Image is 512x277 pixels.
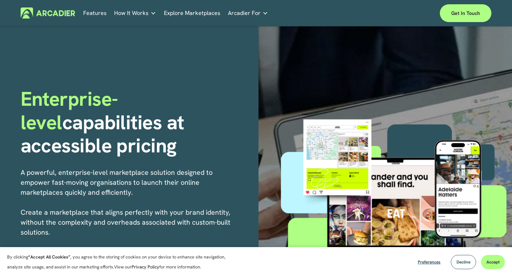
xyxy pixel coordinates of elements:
p: A powerful, enterprise-level marketplace solution designed to empower fast-moving organisations t... [21,168,234,257]
button: Preferences [412,255,446,269]
span: How It Works [114,8,149,18]
span: Preferences [418,259,441,265]
span: Decline [457,259,470,265]
a: Get in touch [440,4,491,22]
a: Privacy Policy [132,264,159,270]
span: Arcadier For [228,8,261,18]
a: folder dropdown [114,7,156,19]
strong: “Accept All Cookies” [28,254,70,260]
p: By clicking , you agree to the storing of cookies on your device to enhance site navigation, anal... [7,252,238,272]
button: Decline [451,255,476,269]
a: Explore Marketplaces [164,7,220,19]
span: Enterprise-level [21,86,118,135]
a: folder dropdown [228,7,268,19]
img: Arcadier [21,7,75,19]
strong: capabilities at accessible pricing [21,109,189,159]
iframe: Chat Widget [476,243,512,277]
a: Features [83,7,107,19]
